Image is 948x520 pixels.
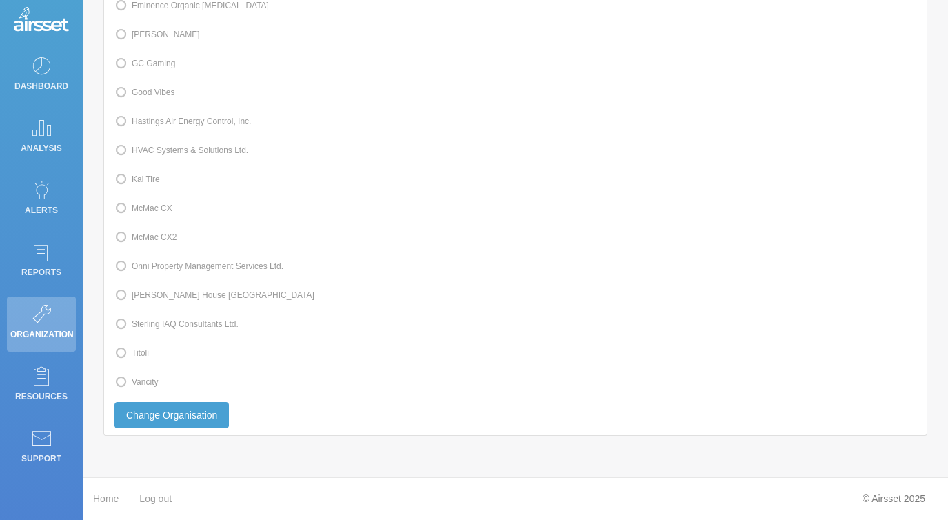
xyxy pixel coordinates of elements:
[114,83,175,101] label: Good Vibes
[7,110,76,166] a: Analysis
[852,485,936,512] div: © Airsset 2025
[10,386,72,407] p: Resources
[7,359,76,414] a: Resources
[114,141,248,159] label: HVAC Systems & Solutions Ltd.
[114,199,172,217] label: McMac CX
[139,485,172,513] a: Log out
[10,200,72,221] p: Alerts
[10,324,72,345] p: Organization
[114,344,149,362] label: Titoli
[114,228,177,246] label: McMac CX2
[7,297,76,352] a: Organization
[114,112,251,130] label: Hastings Air Energy Control, Inc.
[114,257,283,275] label: Onni Property Management Services Ltd.
[7,172,76,228] a: Alerts
[114,373,158,391] label: Vancity
[114,402,229,428] button: Change Organisation
[114,54,175,72] label: GC Gaming
[10,76,72,97] p: Dashboard
[7,421,76,476] a: Support
[114,315,239,333] label: Sterling IAQ Consultants Ltd.
[93,485,119,513] a: Home
[10,448,72,469] p: Support
[14,7,69,34] img: Logo
[114,286,314,304] label: [PERSON_NAME] House [GEOGRAPHIC_DATA]
[7,48,76,103] a: Dashboard
[114,26,200,43] label: [PERSON_NAME]
[7,234,76,290] a: Reports
[10,138,72,159] p: Analysis
[114,170,160,188] label: Kal Tire
[10,262,72,283] p: Reports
